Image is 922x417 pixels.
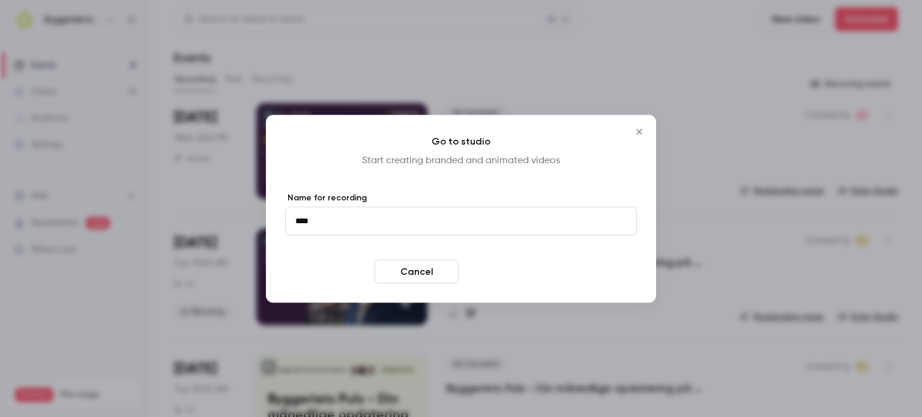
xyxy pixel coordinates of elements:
[285,153,637,167] p: Start creating branded and animated videos
[627,119,651,143] button: Close
[285,134,637,148] h4: Go to studio
[375,259,459,283] button: Cancel
[285,191,637,203] label: Name for recording
[463,259,547,283] button: Enter studio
